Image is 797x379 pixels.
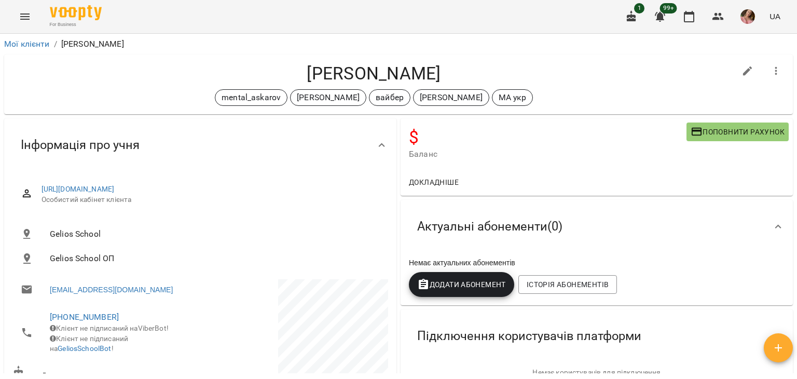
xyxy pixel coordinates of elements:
[376,91,404,104] p: вайбер
[407,255,787,270] div: Немає актуальних абонементів
[222,91,281,104] p: mental_askarov
[769,11,780,22] span: UA
[369,89,410,106] div: вайбер
[765,7,785,26] button: UA
[58,344,111,353] a: GeliosSchoolBot
[409,176,459,188] span: Докладніше
[42,195,380,205] span: Особистий кабінет клієнта
[413,89,489,106] div: [PERSON_NAME]
[492,89,533,106] div: МА укр
[50,21,102,28] span: For Business
[518,275,617,294] button: Історія абонементів
[50,285,173,295] a: [EMAIL_ADDRESS][DOMAIN_NAME]
[42,185,115,193] a: [URL][DOMAIN_NAME]
[401,309,793,363] div: Підключення користувачів платформи
[527,278,609,291] span: Історія абонементів
[4,118,396,172] div: Інформація про учня
[401,200,793,253] div: Актуальні абонементи(0)
[12,63,735,84] h4: [PERSON_NAME]
[50,334,128,353] span: Клієнт не підписаний на !
[54,38,57,50] li: /
[660,3,677,13] span: 99+
[61,38,124,50] p: [PERSON_NAME]
[686,123,789,141] button: Поповнити рахунок
[290,89,366,106] div: [PERSON_NAME]
[417,219,562,235] span: Актуальні абонементи ( 0 )
[499,91,526,104] p: МА укр
[409,148,686,160] span: Баланс
[417,328,641,344] span: Підключення користувачів платформи
[4,39,50,49] a: Мої клієнти
[691,126,785,138] span: Поповнити рахунок
[50,324,169,332] span: Клієнт не підписаний на ViberBot!
[634,3,644,13] span: 1
[50,312,119,322] a: [PHONE_NUMBER]
[740,9,755,24] img: e4201cb721255180434d5b675ab1e4d4.jpg
[50,252,380,265] span: Gelios School ОП
[409,368,785,378] p: Немає користувачів для підключення
[12,4,37,29] button: Menu
[409,272,514,297] button: Додати Абонемент
[50,5,102,20] img: Voopty Logo
[297,91,360,104] p: [PERSON_NAME]
[215,89,287,106] div: mental_askarov
[4,38,793,50] nav: breadcrumb
[409,127,686,148] h4: $
[405,173,463,192] button: Докладніше
[417,278,506,291] span: Додати Абонемент
[420,91,483,104] p: [PERSON_NAME]
[50,228,380,240] span: Gelios School
[21,137,140,153] span: Інформація про учня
